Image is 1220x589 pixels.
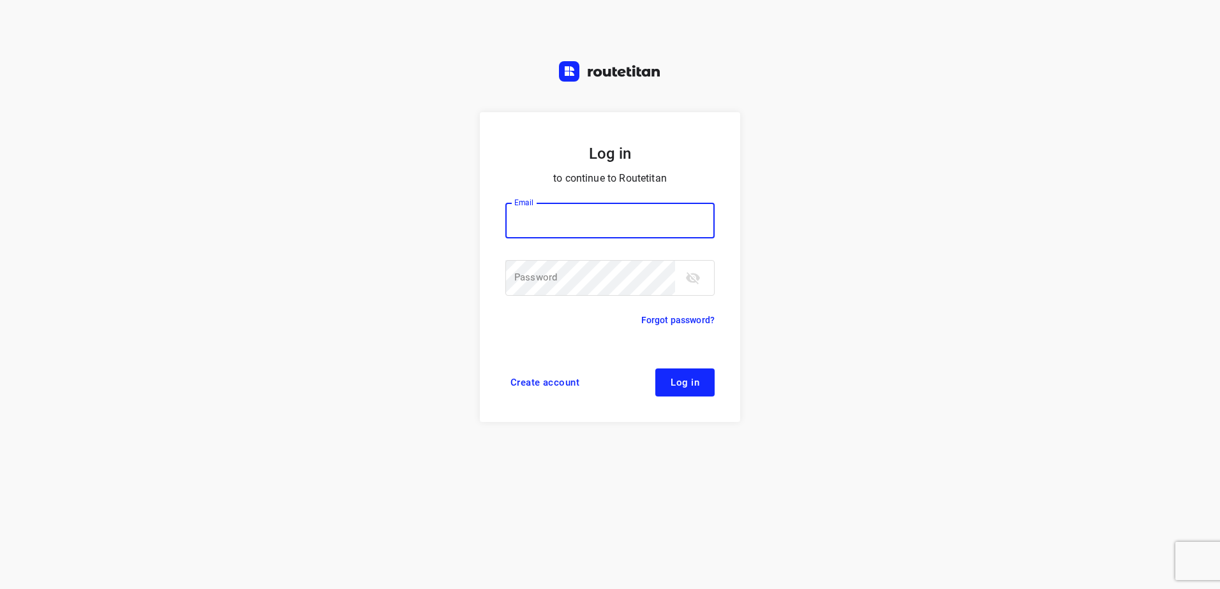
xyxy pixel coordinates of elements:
[655,368,715,396] button: Log in
[559,61,661,82] img: Routetitan
[505,170,715,187] p: to continue to Routetitan
[505,143,715,164] h5: Log in
[559,61,661,85] a: Routetitan
[641,312,715,328] a: Forgot password?
[671,377,699,388] span: Log in
[510,377,579,388] span: Create account
[680,265,706,291] button: toggle password visibility
[505,368,584,396] a: Create account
